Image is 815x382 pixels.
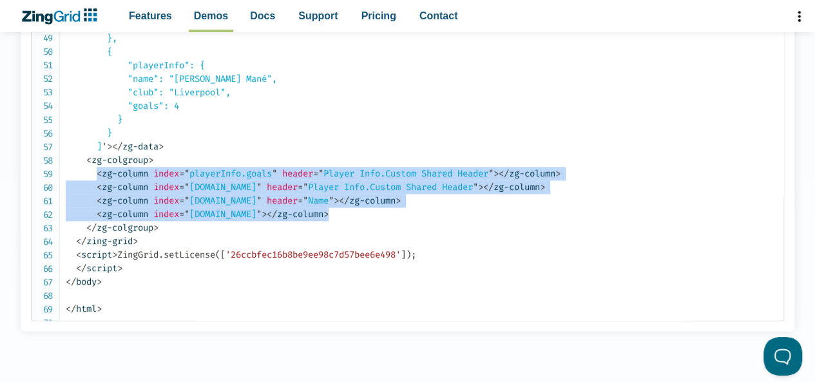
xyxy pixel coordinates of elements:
span: < [97,209,102,220]
span: = [313,168,318,179]
span: index [153,182,179,193]
span: " [473,182,478,193]
span: Player Info.Custom Shared Header [298,182,478,193]
span: " [329,195,334,206]
span: " [303,195,308,206]
span: " [184,168,189,179]
span: '26ccbfec16b8be9ee98c7d57bee6e498' [225,249,401,260]
a: ZingChart Logo. Click to return to the homepage [21,8,104,24]
span: > [133,236,138,247]
span: < [97,182,102,193]
span: Contact [419,7,458,24]
span: > [148,155,153,166]
span: > [323,209,329,220]
span: zg-column [97,182,148,193]
span: header [267,195,298,206]
span: [ [220,249,225,260]
span: = [298,182,303,193]
span: zg-column [339,195,396,206]
span: zg-colgroup [86,222,153,233]
span: zg-colgroup [86,155,148,166]
span: > [107,141,112,152]
span: </ [76,236,86,247]
span: > [494,168,499,179]
span: ( [215,249,220,260]
span: " [256,195,262,206]
span: " [272,168,277,179]
span: index [153,209,179,220]
span: [DOMAIN_NAME] [179,209,262,220]
span: " [256,209,262,220]
span: ] [401,249,406,260]
span: < [76,249,81,260]
span: = [179,195,184,206]
span: playerInfo.goals [179,168,277,179]
span: > [153,222,158,233]
span: < [97,195,102,206]
span: zg-column [97,195,148,206]
span: < [86,155,91,166]
span: zg-column [499,168,555,179]
span: header [267,182,298,193]
span: zg-data [112,141,158,152]
span: > [158,141,164,152]
span: Support [298,7,338,24]
span: </ [76,263,86,274]
span: zg-column [483,182,540,193]
span: ZingGrid [66,249,416,274]
span: zg-column [97,209,148,220]
span: </ [267,209,277,220]
span: header [282,168,313,179]
span: > [117,263,122,274]
span: Features [129,7,172,24]
span: zg-column [267,209,323,220]
span: </ [112,141,122,152]
span: body [66,276,97,287]
span: = [179,209,184,220]
span: script [76,249,112,260]
span: > [396,195,401,206]
span: " [184,195,189,206]
span: < [97,168,102,179]
span: > [97,303,102,314]
span: " [184,182,189,193]
span: > [112,249,117,260]
span: " [488,168,494,179]
span: " [256,182,262,193]
span: [DOMAIN_NAME] [179,195,262,206]
span: </ [339,195,349,206]
span: Name [298,195,334,206]
iframe: Toggle Customer Support [763,337,802,376]
span: index [153,168,179,179]
span: </ [86,222,97,233]
span: setLicense [164,249,215,260]
span: > [262,209,267,220]
span: </ [483,182,494,193]
span: index [153,195,179,206]
span: = [179,168,184,179]
span: ; [411,249,416,260]
span: > [540,182,545,193]
span: > [334,195,339,206]
span: </ [66,303,76,314]
span: " [318,168,323,179]
span: . [158,249,164,260]
span: </ [66,276,76,287]
span: Docs [250,7,275,24]
span: [DOMAIN_NAME] [179,182,262,193]
span: ' [102,141,107,152]
span: = [179,182,184,193]
span: zing-grid [76,236,133,247]
span: = [298,195,303,206]
span: script [76,263,117,274]
span: html [66,303,97,314]
span: ) [406,249,411,260]
span: Demos [194,7,228,24]
span: > [555,168,561,179]
span: zg-column [97,168,148,179]
span: </ [499,168,509,179]
span: " [303,182,308,193]
span: Player Info.Custom Shared Header [313,168,494,179]
span: " [184,209,189,220]
span: > [97,276,102,287]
